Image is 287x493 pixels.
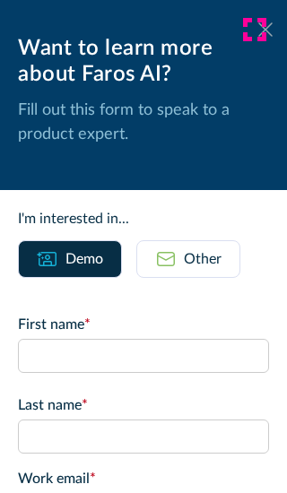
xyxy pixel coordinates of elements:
div: Demo [65,248,103,270]
p: Fill out this form to speak to a product expert. [18,99,269,147]
label: First name [18,314,269,335]
div: I'm interested in... [18,208,269,229]
label: Last name [18,394,269,416]
label: Work email [18,468,269,489]
div: Other [184,248,222,270]
div: Want to learn more about Faros AI? [18,36,269,88]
